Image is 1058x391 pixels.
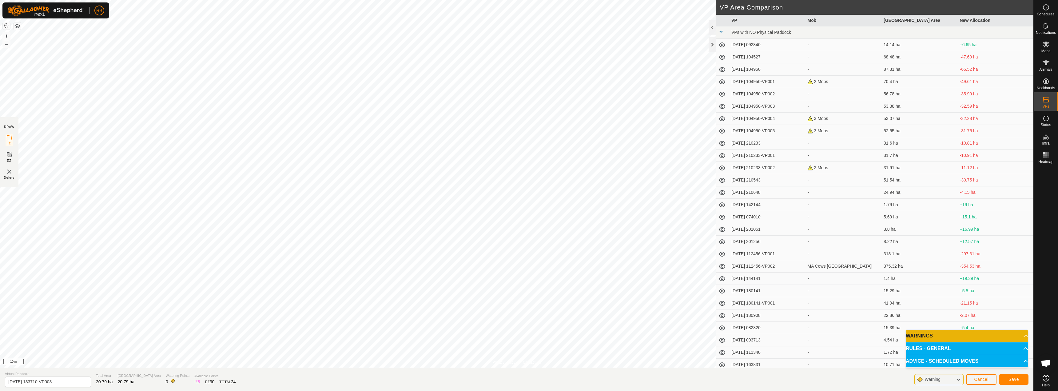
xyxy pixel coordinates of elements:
div: - [808,337,879,343]
td: 1.4 ha [881,273,957,285]
div: TOTAL [219,379,236,385]
td: -32.28 ha [957,113,1034,125]
td: -30.75 ha [957,174,1034,186]
div: - [808,300,879,306]
td: 53.38 ha [881,100,957,113]
td: -32.59 ha [957,100,1034,113]
span: WARNINGS [906,333,933,338]
td: -31.76 ha [957,125,1034,137]
td: 53.07 ha [881,113,957,125]
span: Infra [1042,142,1049,145]
h2: VP Area Comparison [720,4,1033,11]
div: - [808,275,879,282]
span: Notifications [1036,31,1056,34]
span: 0 [166,379,168,384]
td: 15.39 ha [881,322,957,334]
div: - [808,312,879,319]
div: - [808,103,879,110]
td: [DATE] 082820 [729,322,805,334]
button: Save [999,374,1028,385]
div: - [808,189,879,196]
div: - [808,288,879,294]
a: Help [1034,372,1058,389]
td: [DATE] 144141 [729,273,805,285]
td: +12.57 ha [957,236,1034,248]
span: RB [96,7,102,14]
span: IZ [8,142,11,146]
div: - [808,140,879,146]
span: Help [1042,383,1050,387]
p-accordion-header: WARNINGS [906,330,1028,342]
span: 8 [198,379,200,384]
td: 24.94 ha [881,186,957,199]
span: Mobs [1041,49,1050,53]
div: 3 Mobs [808,115,879,122]
td: 87.31 ha [881,63,957,76]
td: 8.22 ha [881,236,957,248]
td: 3.8 ha [881,223,957,236]
div: - [808,251,879,257]
td: [DATE] 210233-VP002 [729,162,805,174]
td: 70.4 ha [881,76,957,88]
td: [DATE] 194527 [729,51,805,63]
td: -2.07 ha [957,309,1034,322]
td: 318.1 ha [881,248,957,260]
td: 1.72 ha [881,346,957,359]
div: 2 Mobs [808,165,879,171]
th: Mob [805,15,881,26]
span: Neckbands [1036,86,1055,90]
td: [DATE] 111340 [729,346,805,359]
div: MA Cows [GEOGRAPHIC_DATA] [808,263,879,269]
td: +5.5 ha [957,285,1034,297]
td: -47.69 ha [957,51,1034,63]
span: 30 [210,379,215,384]
span: Status [1040,123,1051,127]
td: [DATE] 093713 [729,334,805,346]
div: 3 Mobs [808,128,879,134]
div: EZ [205,379,214,385]
td: [DATE] 201256 [729,236,805,248]
span: Watering Points [166,373,189,378]
td: [DATE] 092340 [729,39,805,51]
div: - [808,201,879,208]
td: 68.48 ha [881,51,957,63]
button: – [3,40,10,48]
td: +5.4 ha [957,322,1034,334]
span: VPs with NO Physical Paddock [731,30,791,35]
td: +19 ha [957,199,1034,211]
td: [DATE] 104950-VP005 [729,125,805,137]
td: -4.15 ha [957,186,1034,199]
td: [DATE] 163831 [729,359,805,371]
span: Warning [925,377,941,382]
td: [DATE] 180141 [729,285,805,297]
td: 31.91 ha [881,162,957,174]
td: 41.94 ha [881,297,957,309]
td: 5.69 ha [881,211,957,223]
span: Total Area [96,373,113,378]
span: VPs [1042,105,1049,108]
div: - [808,152,879,159]
span: EZ [7,158,12,163]
td: -10.91 ha [957,150,1034,162]
td: -66.52 ha [957,63,1034,76]
div: DRAW [4,125,14,129]
div: - [808,177,879,183]
button: Reset Map [3,22,10,30]
td: [DATE] 180908 [729,309,805,322]
td: -354.53 ha [957,260,1034,273]
td: +19.39 ha [957,273,1034,285]
td: 1.79 ha [881,199,957,211]
th: New Allocation [957,15,1034,26]
td: 14.14 ha [881,39,957,51]
p-accordion-header: RULES - GENERAL [906,342,1028,355]
div: - [808,226,879,233]
span: RULES - GENERAL [906,346,951,351]
td: [DATE] 210233-VP001 [729,150,805,162]
span: 24 [231,379,236,384]
div: 2 Mobs [808,78,879,85]
td: 22.86 ha [881,309,957,322]
td: [DATE] 112456-VP001 [729,248,805,260]
td: 52.55 ha [881,125,957,137]
td: -11.12 ha [957,162,1034,174]
a: Privacy Policy [492,360,515,365]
